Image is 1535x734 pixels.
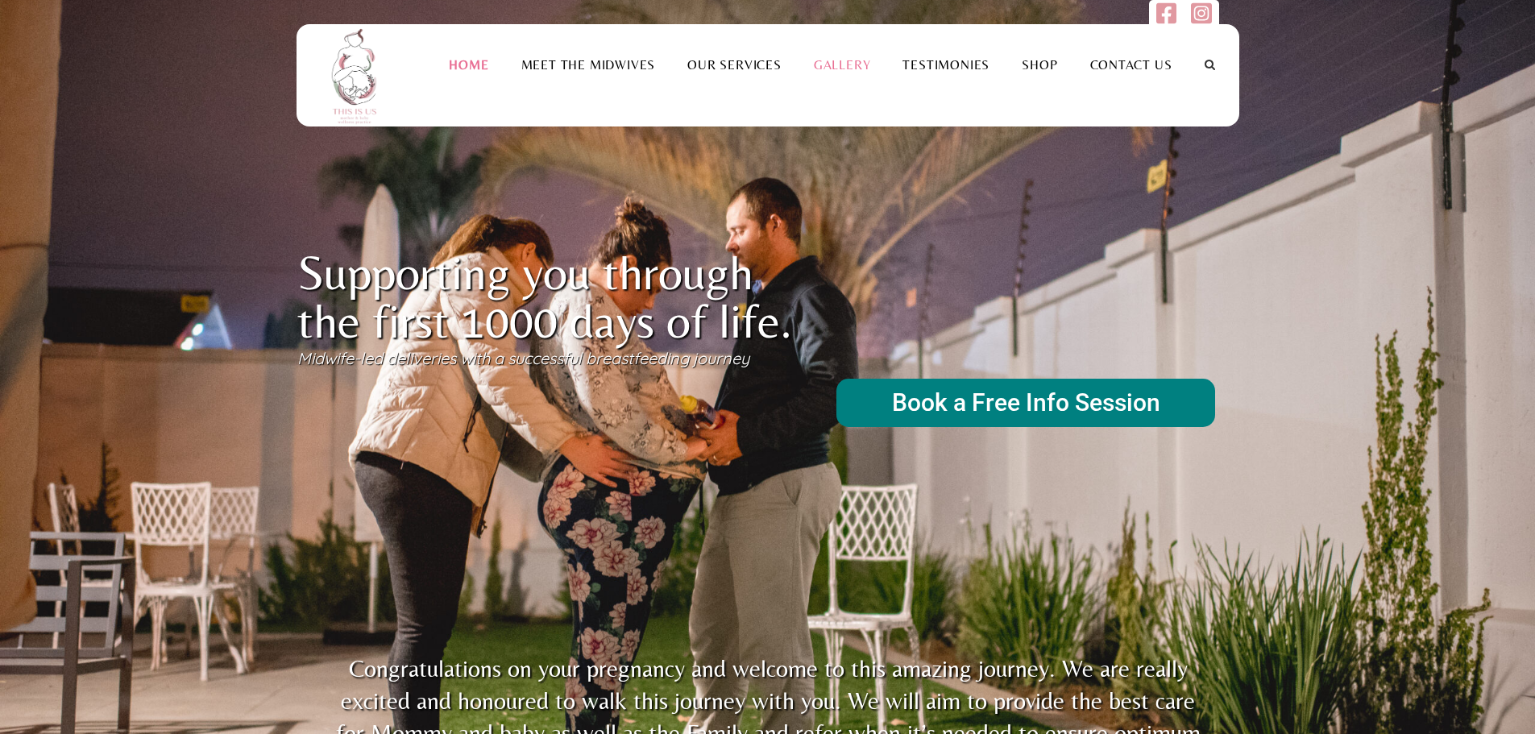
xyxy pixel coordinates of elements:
div: i [472,346,475,371]
div: r [716,346,722,371]
div: w [324,346,336,371]
div: e [364,346,373,371]
div: e [602,346,611,371]
div: a [494,346,504,371]
div: e [421,346,430,371]
div: i [409,346,413,371]
div: i [666,346,670,371]
rs-layer: Book a Free Info Session [836,379,1215,427]
div: e [440,346,449,371]
div: d [314,346,324,371]
a: Meet the Midwives [505,57,672,73]
div: e [648,346,657,371]
div: e [345,346,354,371]
a: Home [433,57,504,73]
div: d [387,346,396,371]
div: v [413,346,421,371]
div: r [595,346,602,371]
img: instagram-square.svg [1191,2,1211,25]
div: n [722,346,732,371]
div: y [741,346,749,371]
div: e [540,346,549,371]
img: This is us practice [321,24,393,126]
div: M [297,346,311,371]
div: c [524,346,532,371]
div: d [373,346,383,371]
div: i [311,346,314,371]
div: f [633,346,639,371]
div: s [449,346,456,371]
div: h [481,346,490,371]
div: i [437,346,440,371]
div: l [578,346,582,371]
a: Testimonies [886,57,1006,73]
div: s [556,346,563,371]
div: a [611,346,620,371]
div: l [360,346,364,371]
a: Follow us on Instagram [1191,10,1211,29]
div: r [430,346,437,371]
div: b [586,346,595,371]
div: f [339,346,345,371]
a: Gallery [798,57,887,73]
div: l [405,346,409,371]
div: - [354,346,360,371]
div: e [396,346,405,371]
div: s [620,346,628,371]
div: g [679,346,689,371]
div: j [693,346,697,371]
img: facebook-square.svg [1156,2,1176,25]
div: s [549,346,556,371]
a: Shop [1006,57,1073,73]
a: Our Services [671,57,798,73]
div: n [670,346,679,371]
div: d [657,346,666,371]
div: i [336,346,339,371]
rs-layer: Supporting you through the first 1000 days of life. [297,248,811,345]
div: w [460,346,472,371]
a: Contact Us [1074,57,1189,73]
div: u [707,346,716,371]
div: u [515,346,524,371]
div: f [563,346,569,371]
div: e [732,346,741,371]
div: t [628,346,633,371]
div: o [697,346,707,371]
div: t [475,346,481,371]
div: c [532,346,540,371]
div: s [508,346,515,371]
div: e [639,346,648,371]
div: u [569,346,578,371]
